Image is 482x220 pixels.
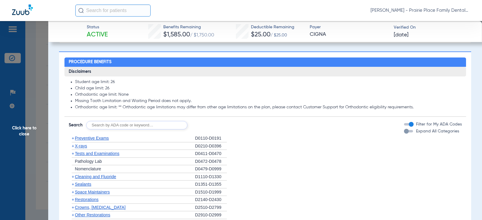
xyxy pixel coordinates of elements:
[163,32,190,38] span: $1,585.00
[195,150,227,158] div: D0411-D0470
[72,212,74,217] span: +
[87,24,108,30] span: Status
[416,129,459,133] span: Expand All Categories
[75,166,101,171] span: Nomenclature
[75,98,462,104] li: Missing Tooth Limitation and Waiting Period does not apply.
[195,211,227,219] div: D2910-D2999
[195,158,227,166] div: D0472-D0478
[271,33,287,37] span: / $25.00
[72,182,74,187] span: +
[415,121,462,128] label: Filter for My ADA Codes
[64,67,466,76] h3: Disclaimers
[195,142,227,150] div: D0210-D0396
[75,144,87,148] span: X-rays
[75,205,126,210] span: Crowns, [MEDICAL_DATA]
[75,86,462,91] li: Child age limit: 26
[72,144,74,148] span: +
[195,204,227,212] div: D2510-D2799
[87,31,108,39] span: Active
[371,8,470,14] span: [PERSON_NAME] - Prairie Place Family Dental
[86,121,187,129] input: Search by ADA code or keyword…
[72,136,74,141] span: +
[75,151,120,156] span: Tests and Examinations
[75,159,102,164] span: Pathology Lab
[251,32,271,38] span: $25.00
[69,122,83,128] span: Search
[75,174,116,179] span: Cleaning and Fluoride
[12,5,33,15] img: Zuub Logo
[64,57,466,67] h2: Procedure Benefits
[72,174,74,179] span: +
[75,136,109,141] span: Preventive Exams
[75,190,110,194] span: Space Maintainers
[75,212,111,217] span: Other Restorations
[394,24,472,31] span: Verified On
[75,5,151,17] input: Search for patients
[75,182,91,187] span: Sealants
[75,105,462,110] li: Orthodontic age limit: ** Orthodontic age limitations may differ from other age limitations on th...
[251,24,294,30] span: Deductible Remaining
[195,173,227,181] div: D1110-D1330
[75,79,462,85] li: Student age limit: 26
[190,33,214,38] span: / $1,750.00
[163,24,214,30] span: Benefits Remaining
[195,165,227,173] div: D0479-D0999
[72,197,74,202] span: +
[195,135,227,142] div: D0110-D0191
[72,205,74,210] span: +
[195,188,227,196] div: D1510-D1999
[310,31,388,38] span: CIGNA
[310,24,388,30] span: Payer
[72,151,74,156] span: +
[72,190,74,194] span: +
[75,92,462,98] li: Orthodontic age limit: None
[78,8,84,13] img: Search Icon
[394,31,408,39] span: [DATE]
[195,181,227,188] div: D1351-D1355
[195,196,227,204] div: D2140-D2430
[75,197,99,202] span: Restorations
